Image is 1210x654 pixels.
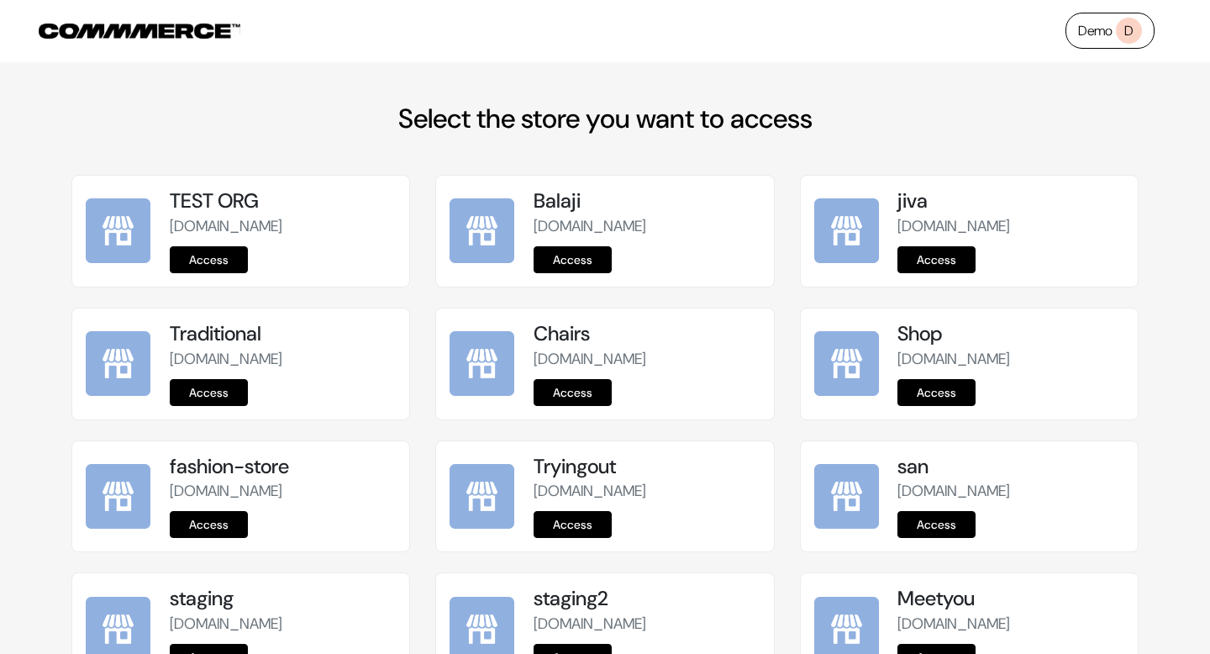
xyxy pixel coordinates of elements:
h5: TEST ORG [170,189,396,214]
img: Tryingout [450,464,514,529]
h5: Chairs [534,322,760,346]
a: Access [534,379,612,406]
img: TEST ORG [86,198,150,263]
p: [DOMAIN_NAME] [534,613,760,636]
p: [DOMAIN_NAME] [170,613,396,636]
a: Access [897,379,976,406]
h5: Tryingout [534,455,760,479]
h5: jiva [897,189,1123,214]
p: [DOMAIN_NAME] [897,480,1123,503]
p: [DOMAIN_NAME] [897,348,1123,371]
p: [DOMAIN_NAME] [897,215,1123,238]
a: Access [897,511,976,538]
h5: san [897,455,1123,479]
a: Access [534,511,612,538]
a: Access [170,511,248,538]
h5: fashion-store [170,455,396,479]
h5: staging [170,587,396,611]
h5: Balaji [534,189,760,214]
h2: Select the store you want to access [71,103,1139,134]
span: D [1116,18,1142,44]
p: [DOMAIN_NAME] [534,215,760,238]
h5: Meetyou [897,587,1123,611]
img: Balaji [450,198,514,263]
p: [DOMAIN_NAME] [170,348,396,371]
p: [DOMAIN_NAME] [170,215,396,238]
img: Traditional [86,331,150,396]
img: fashion-store [86,464,150,529]
h5: Shop [897,322,1123,346]
a: DemoD [1065,13,1155,49]
a: Access [170,246,248,273]
a: Access [534,246,612,273]
img: Shop [814,331,879,396]
img: Chairs [450,331,514,396]
a: Access [897,246,976,273]
h5: staging2 [534,587,760,611]
img: san [814,464,879,529]
p: [DOMAIN_NAME] [897,613,1123,636]
p: [DOMAIN_NAME] [170,480,396,503]
p: [DOMAIN_NAME] [534,348,760,371]
p: [DOMAIN_NAME] [534,480,760,503]
h5: Traditional [170,322,396,346]
a: Access [170,379,248,406]
img: COMMMERCE [39,24,240,39]
img: jiva [814,198,879,263]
